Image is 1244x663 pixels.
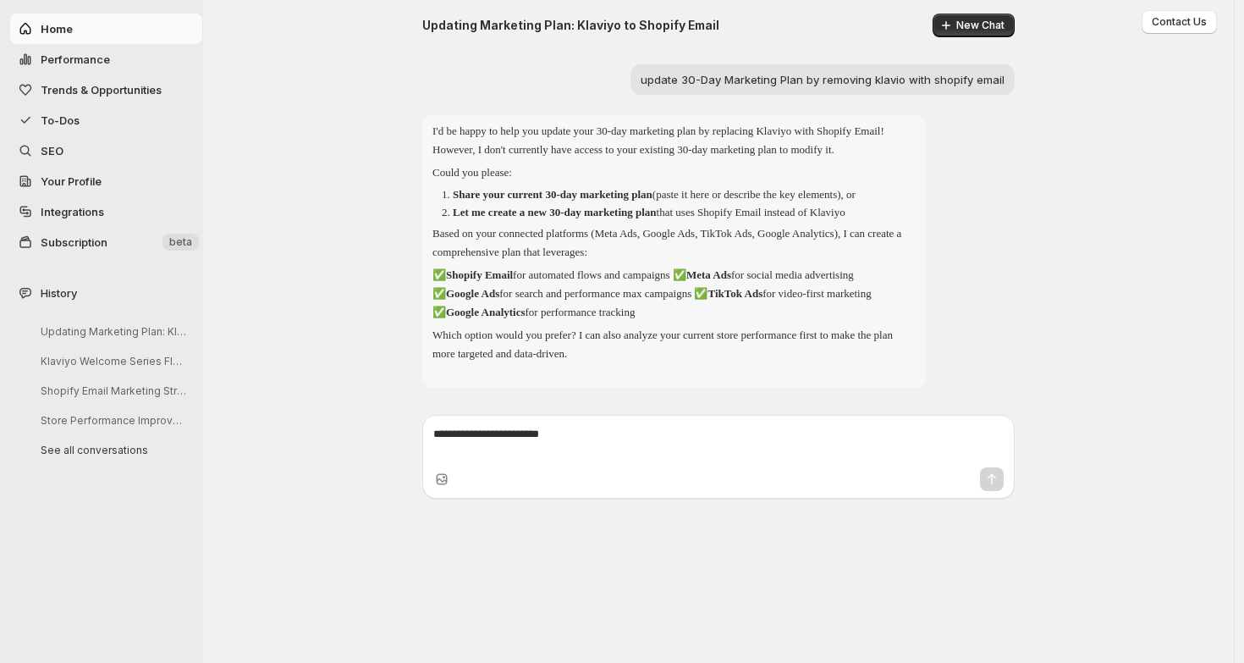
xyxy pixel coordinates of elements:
[422,17,719,34] h2: Updating Marketing Plan: Klaviyo to Shopify Email
[1152,15,1207,29] span: Contact Us
[453,206,657,218] strong: Let me create a new 30-day marketing plan
[10,44,202,75] button: Performance
[686,268,731,281] strong: Meta Ads
[10,75,202,105] button: Trends & Opportunities
[169,235,192,249] span: beta
[10,105,202,135] button: To-Dos
[27,378,196,404] button: Shopify Email Marketing Strategy Discussion
[453,188,652,201] strong: Share your current 30-day marketing plan
[10,196,202,227] a: Integrations
[27,348,196,374] button: Klaviyo Welcome Series Flow Setup
[956,19,1005,32] span: New Chat
[41,205,104,218] span: Integrations
[432,266,916,322] p: ✅ for automated flows and campaigns ✅ for social media advertising ✅ for search and performance m...
[933,14,1015,37] button: New Chat
[641,71,1005,88] p: update 30-Day Marketing Plan by removing klavio with shopify email
[10,227,202,257] button: Subscription
[41,22,73,36] span: Home
[41,144,63,157] span: SEO
[433,471,450,488] button: Upload image
[453,188,856,201] p: (paste it here or describe the key elements), or
[708,287,763,300] strong: TikTok Ads
[41,285,77,301] span: History
[432,122,916,159] p: I'd be happy to help you update your 30-day marketing plan by replacing Klaviyo with Shopify Emai...
[10,166,202,196] a: Your Profile
[41,83,162,97] span: Trends & Opportunities
[432,163,916,182] p: Could you please:
[27,437,196,463] button: See all conversations
[446,268,513,281] strong: Shopify Email
[41,174,102,188] span: Your Profile
[27,318,196,345] button: Updating Marketing Plan: Klaviyo to Shopify Email
[446,306,526,318] strong: Google Analytics
[432,224,916,262] p: Based on your connected platforms (Meta Ads, Google Ads, TikTok Ads, Google Analytics), I can cre...
[1142,10,1217,34] button: Contact Us
[446,287,499,300] strong: Google Ads
[432,326,916,363] p: Which option would you prefer? I can also analyze your current store performance first to make th...
[41,113,80,127] span: To-Dos
[10,135,202,166] a: SEO
[10,14,202,44] button: Home
[453,206,845,218] p: that uses Shopify Email instead of Klaviyo
[27,407,196,434] button: Store Performance Improvement Analysis Steps
[41,235,107,249] span: Subscription
[41,52,110,66] span: Performance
